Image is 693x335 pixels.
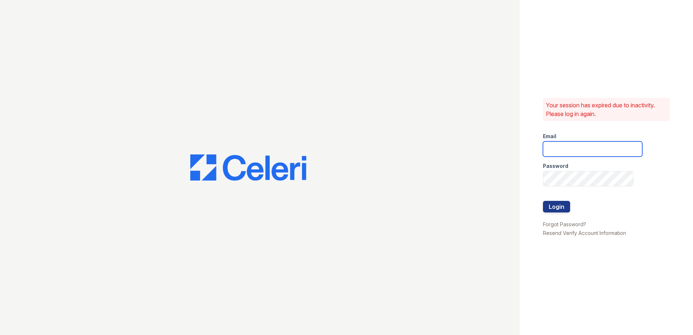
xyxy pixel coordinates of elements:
button: Login [543,201,570,212]
a: Forgot Password? [543,221,586,227]
label: Password [543,162,568,170]
label: Email [543,133,556,140]
p: Your session has expired due to inactivity. Please log in again. [546,101,667,118]
a: Resend Verify Account Information [543,230,626,236]
img: CE_Logo_Blue-a8612792a0a2168367f1c8372b55b34899dd931a85d93a1a3d3e32e68fde9ad4.png [190,154,306,181]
